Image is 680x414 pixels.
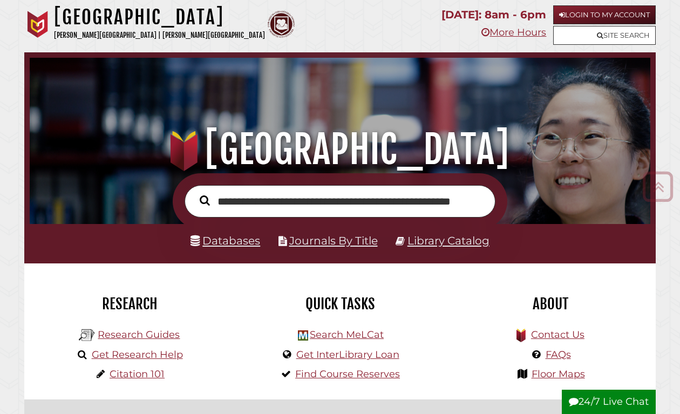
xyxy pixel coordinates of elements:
a: Research Guides [98,329,180,341]
p: [PERSON_NAME][GEOGRAPHIC_DATA] | [PERSON_NAME][GEOGRAPHIC_DATA] [54,29,265,42]
a: More Hours [481,26,546,38]
a: Find Course Reserves [295,368,400,380]
a: Back to Top [638,178,677,195]
a: FAQs [546,349,571,361]
a: Library Catalog [407,234,489,247]
h2: About [453,295,648,313]
img: Calvin Theological Seminary [268,11,295,38]
h2: Quick Tasks [243,295,437,313]
a: Site Search [553,26,656,45]
a: Journals By Title [289,234,378,247]
a: Databases [191,234,260,247]
p: [DATE]: 8am - 6pm [441,5,546,24]
h2: Research [32,295,227,313]
a: Floor Maps [532,368,585,380]
img: Calvin University [24,11,51,38]
a: Contact Us [531,329,584,341]
a: Get InterLibrary Loan [296,349,399,361]
a: Citation 101 [110,368,165,380]
a: Search MeLCat [310,329,384,341]
button: Search [194,193,215,208]
h1: [GEOGRAPHIC_DATA] [54,5,265,29]
h1: [GEOGRAPHIC_DATA] [40,126,640,173]
a: Login to My Account [553,5,656,24]
img: Hekman Library Logo [79,327,95,343]
i: Search [200,195,210,206]
img: Hekman Library Logo [298,330,308,341]
a: Get Research Help [92,349,183,361]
